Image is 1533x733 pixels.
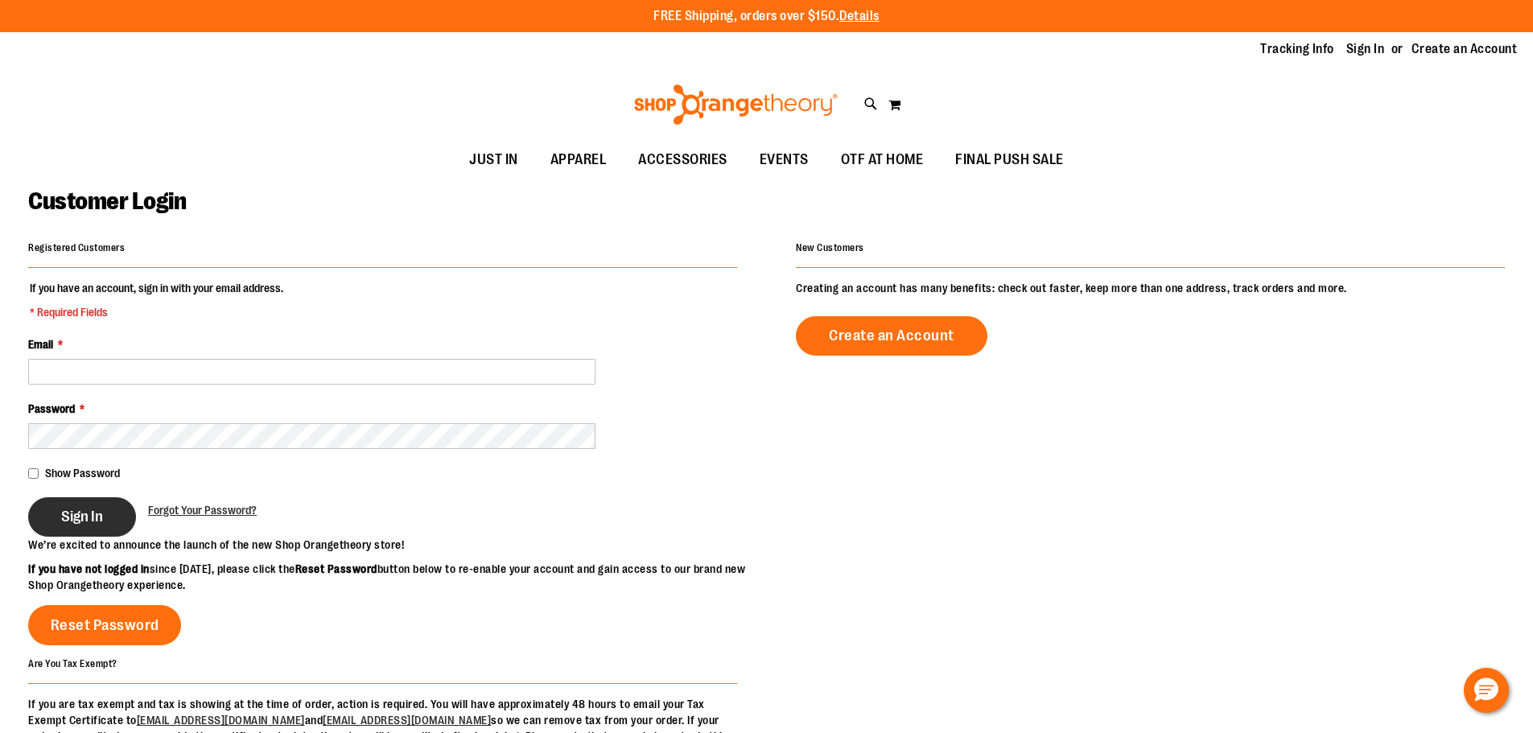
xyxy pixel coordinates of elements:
[796,316,987,356] a: Create an Account
[1260,40,1334,58] a: Tracking Info
[28,242,125,253] strong: Registered Customers
[28,338,53,351] span: Email
[28,537,767,553] p: We’re excited to announce the launch of the new Shop Orangetheory store!
[825,142,940,179] a: OTF AT HOME
[760,142,809,178] span: EVENTS
[796,242,864,253] strong: New Customers
[28,280,285,320] legend: If you have an account, sign in with your email address.
[839,9,880,23] a: Details
[61,508,103,525] span: Sign In
[534,142,623,179] a: APPAREL
[550,142,607,178] span: APPAREL
[939,142,1080,179] a: FINAL PUSH SALE
[28,497,136,537] button: Sign In
[796,280,1505,296] p: Creating an account has many benefits: check out faster, keep more than one address, track orders...
[638,142,727,178] span: ACCESSORIES
[632,84,840,125] img: Shop Orangetheory
[1411,40,1518,58] a: Create an Account
[829,327,954,344] span: Create an Account
[28,605,181,645] a: Reset Password
[137,714,305,727] a: [EMAIL_ADDRESS][DOMAIN_NAME]
[28,187,186,215] span: Customer Login
[148,504,257,517] span: Forgot Your Password?
[45,467,120,480] span: Show Password
[1464,668,1509,713] button: Hello, have a question? Let’s chat.
[453,142,534,179] a: JUST IN
[30,304,283,320] span: * Required Fields
[1346,40,1385,58] a: Sign In
[28,402,75,415] span: Password
[653,7,880,26] p: FREE Shipping, orders over $150.
[28,562,150,575] strong: If you have not logged in
[622,142,744,179] a: ACCESSORIES
[955,142,1064,178] span: FINAL PUSH SALE
[469,142,518,178] span: JUST IN
[28,657,117,669] strong: Are You Tax Exempt?
[295,562,377,575] strong: Reset Password
[744,142,825,179] a: EVENTS
[841,142,924,178] span: OTF AT HOME
[148,502,257,518] a: Forgot Your Password?
[51,616,159,634] span: Reset Password
[28,561,767,593] p: since [DATE], please click the button below to re-enable your account and gain access to our bran...
[323,714,491,727] a: [EMAIL_ADDRESS][DOMAIN_NAME]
